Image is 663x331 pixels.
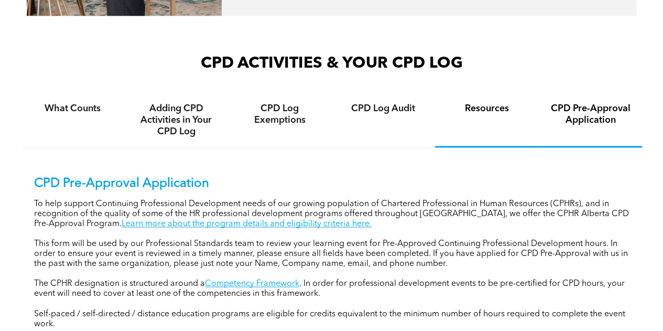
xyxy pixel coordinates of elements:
h4: What Counts [30,103,115,114]
h4: Resources [444,103,529,114]
h4: CPD Log Audit [341,103,426,114]
p: The CPHR designation is structured around a . In order for professional development events to be ... [34,279,629,299]
h4: Adding CPD Activities in Your CPD Log [134,103,219,137]
p: To help support Continuing Professional Development needs of our growing population of Chartered ... [34,199,629,229]
h4: CPD Pre-Approval Application [548,103,633,126]
span: CPD ACTIVITIES & YOUR CPD LOG [201,56,463,71]
p: Self-paced / self-directed / distance education programs are eligible for credits equivalent to t... [34,309,629,329]
p: This form will be used by our Professional Standards team to review your learning event for Pre-A... [34,239,629,269]
a: Competency Framework [205,280,299,288]
p: CPD Pre-Approval Application [34,176,629,191]
a: Learn more about the program details and eligibility criteria here. [122,220,372,228]
h4: CPD Log Exemptions [237,103,322,126]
